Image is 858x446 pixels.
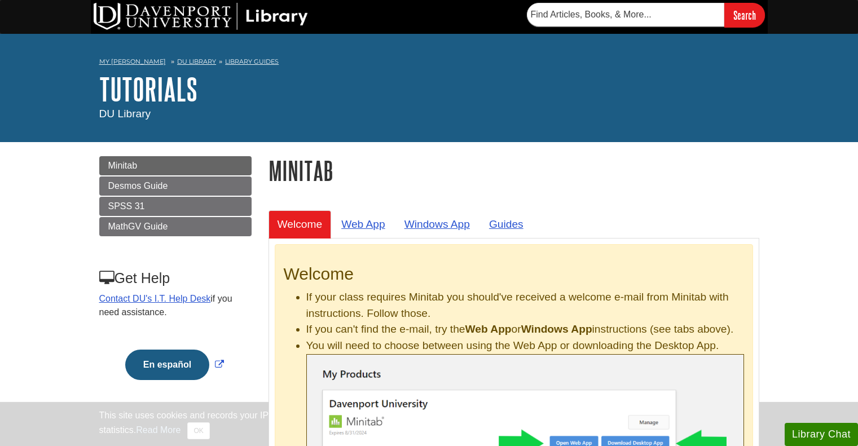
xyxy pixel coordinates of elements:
input: Search [724,3,765,27]
a: Tutorials [99,72,197,107]
span: Desmos Guide [108,181,168,191]
span: MathGV Guide [108,222,168,231]
a: Web App [332,210,394,238]
button: Close [187,422,209,439]
nav: breadcrumb [99,54,759,72]
a: Contact DU's I.T. Help Desk [99,294,211,303]
a: Welcome [269,210,332,238]
a: MathGV Guide [99,217,252,236]
a: My [PERSON_NAME] [99,57,166,67]
h3: Get Help [99,270,250,286]
input: Find Articles, Books, & More... [527,3,724,27]
a: Library Guides [225,58,279,65]
a: Guides [480,210,533,238]
span: SPSS 31 [108,201,145,211]
form: Searches DU Library's articles, books, and more [527,3,765,27]
li: If you can't find the e-mail, try the or instructions (see tabs above). [306,321,744,338]
b: Windows App [521,323,592,335]
div: Guide Page Menu [99,156,252,399]
p: if you need assistance. [99,292,250,319]
h1: Minitab [269,156,759,185]
a: Minitab [99,156,252,175]
button: En español [125,350,209,380]
a: DU Library [177,58,216,65]
h2: Welcome [284,264,744,284]
img: DU Library [94,3,308,30]
a: Link opens in new window [122,360,227,369]
a: Read More [136,425,181,435]
span: DU Library [99,108,151,120]
a: Windows App [395,210,479,238]
button: Library Chat [785,423,858,446]
b: Web App [465,323,512,335]
a: Desmos Guide [99,176,252,196]
span: Minitab [108,161,138,170]
a: SPSS 31 [99,197,252,216]
div: This site uses cookies and records your IP address for usage statistics. Additionally, we use Goo... [99,409,759,439]
li: If your class requires Minitab you should've received a welcome e-mail from Minitab with instruct... [306,289,744,322]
